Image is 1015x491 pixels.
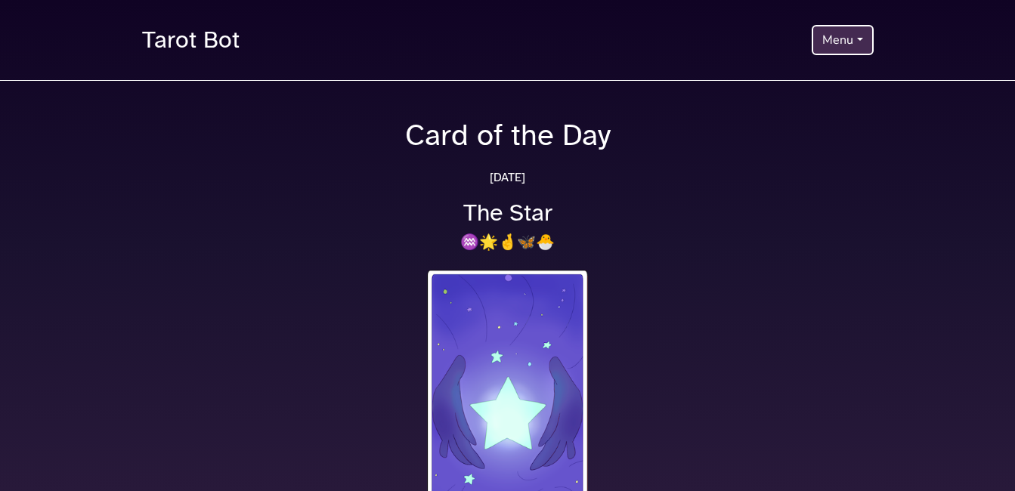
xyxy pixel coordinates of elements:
p: [DATE] [133,168,883,187]
a: Tarot Bot [142,18,240,62]
h1: Card of the Day [133,117,883,153]
button: Menu [812,25,873,55]
h2: The Star [133,199,883,227]
h3: ♒🌟🤞🦋🐣 [133,233,883,252]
